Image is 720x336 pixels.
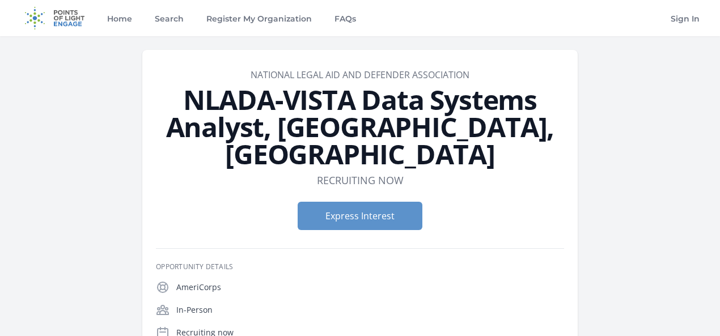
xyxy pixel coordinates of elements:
[251,69,469,81] a: National Legal Aid and Defender Association
[156,262,564,271] h3: Opportunity Details
[156,86,564,168] h1: NLADA-VISTA Data Systems Analyst, [GEOGRAPHIC_DATA], [GEOGRAPHIC_DATA]
[317,172,404,188] dd: Recruiting now
[176,304,564,316] p: In-Person
[298,202,422,230] button: Express Interest
[176,282,564,293] p: AmeriCorps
